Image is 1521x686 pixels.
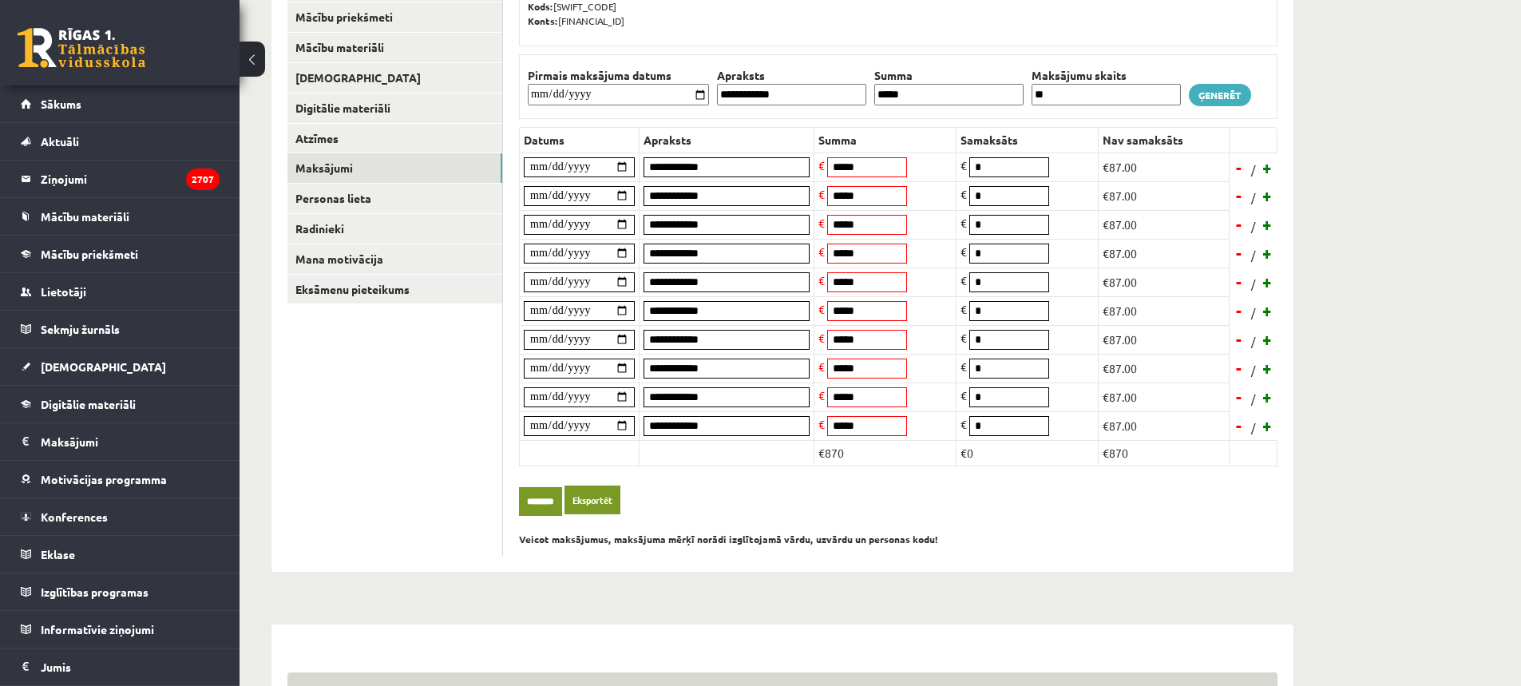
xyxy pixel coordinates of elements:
span: Jumis [41,660,71,674]
legend: Maksājumi [41,423,220,460]
a: Digitālie materiāli [287,93,502,123]
td: €87.00 [1099,181,1230,210]
span: € [818,302,825,316]
td: €87.00 [1099,354,1230,383]
span: Konferences [41,510,108,524]
a: + [1260,356,1276,380]
b: Veicot maksājumus, maksājuma mērķī norādi izglītojamā vārdu, uzvārdu un personas kodu! [519,533,938,545]
a: - [1231,156,1247,180]
span: € [961,158,967,172]
td: €87.00 [1099,325,1230,354]
span: € [961,187,967,201]
span: Eklase [41,547,75,561]
a: Motivācijas programma [21,461,220,498]
a: - [1231,385,1247,409]
span: / [1250,362,1258,379]
a: - [1231,414,1247,438]
span: Aktuāli [41,134,79,149]
a: Eklase [21,536,220,573]
span: € [961,417,967,431]
span: € [961,244,967,259]
span: € [818,388,825,402]
a: - [1231,184,1247,208]
span: / [1250,391,1258,407]
td: €87.00 [1099,239,1230,268]
td: €87.00 [1099,153,1230,181]
span: Informatīvie ziņojumi [41,622,154,636]
span: Motivācijas programma [41,472,167,486]
span: € [961,216,967,230]
span: € [961,273,967,287]
i: 2707 [186,169,220,190]
a: Digitālie materiāli [21,386,220,422]
th: Summa [870,67,1028,84]
a: Informatīvie ziņojumi [21,611,220,648]
span: Sākums [41,97,81,111]
a: Mana motivācija [287,244,502,274]
span: Izglītības programas [41,585,149,599]
a: [DEMOGRAPHIC_DATA] [287,63,502,93]
td: €87.00 [1099,210,1230,239]
a: Maksājumi [21,423,220,460]
td: €870 [1099,440,1230,466]
a: - [1231,212,1247,236]
span: / [1250,304,1258,321]
a: - [1231,356,1247,380]
a: Maksājumi [287,153,502,183]
a: [DEMOGRAPHIC_DATA] [21,348,220,385]
span: Digitālie materiāli [41,397,136,411]
span: € [818,244,825,259]
span: / [1250,247,1258,264]
span: € [818,158,825,172]
a: + [1260,414,1276,438]
span: Sekmju žurnāls [41,322,120,336]
a: Izglītības programas [21,573,220,610]
a: Aktuāli [21,123,220,160]
span: / [1250,218,1258,235]
span: € [818,417,825,431]
td: €87.00 [1099,268,1230,296]
td: €87.00 [1099,296,1230,325]
legend: Ziņojumi [41,161,220,197]
span: € [818,331,825,345]
span: Mācību priekšmeti [41,247,138,261]
span: € [818,359,825,374]
a: Personas lieta [287,184,502,213]
span: / [1250,419,1258,436]
span: Lietotāji [41,284,86,299]
span: / [1250,161,1258,178]
th: Apraksts [713,67,870,84]
a: Sākums [21,85,220,122]
span: € [961,302,967,316]
a: - [1231,299,1247,323]
td: €87.00 [1099,411,1230,440]
td: €87.00 [1099,383,1230,411]
a: Atzīmes [287,124,502,153]
a: Konferences [21,498,220,535]
a: Rīgas 1. Tālmācības vidusskola [18,28,145,68]
a: + [1260,299,1276,323]
span: Mācību materiāli [41,209,129,224]
a: Eksportēt [564,486,620,515]
a: + [1260,212,1276,236]
span: € [961,359,967,374]
a: Sekmju žurnāls [21,311,220,347]
th: Pirmais maksājuma datums [524,67,713,84]
span: € [818,216,825,230]
a: + [1260,385,1276,409]
th: Datums [520,127,640,153]
td: €0 [957,440,1099,466]
span: € [818,273,825,287]
span: / [1250,276,1258,292]
span: / [1250,333,1258,350]
th: Nav samaksāts [1099,127,1230,153]
a: Jumis [21,648,220,685]
span: [DEMOGRAPHIC_DATA] [41,359,166,374]
a: Ģenerēt [1189,84,1251,106]
a: - [1231,241,1247,265]
span: € [961,331,967,345]
span: € [818,187,825,201]
a: + [1260,270,1276,294]
a: Ziņojumi2707 [21,161,220,197]
th: Summa [814,127,957,153]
